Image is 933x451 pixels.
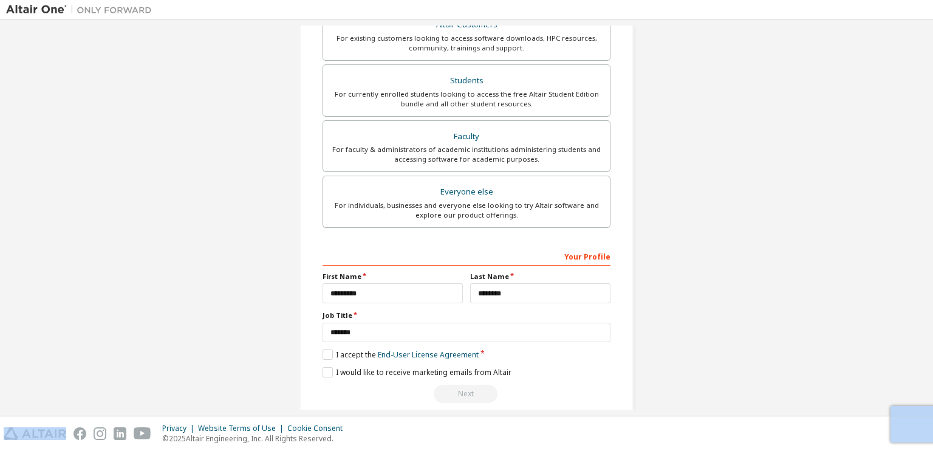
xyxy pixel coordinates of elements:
[378,349,479,360] a: End-User License Agreement
[73,427,86,440] img: facebook.svg
[114,427,126,440] img: linkedin.svg
[323,311,610,320] label: Job Title
[323,367,511,377] label: I would like to receive marketing emails from Altair
[330,201,603,220] div: For individuals, businesses and everyone else looking to try Altair software and explore our prod...
[330,33,603,53] div: For existing customers looking to access software downloads, HPC resources, community, trainings ...
[323,349,479,360] label: I accept the
[323,272,463,281] label: First Name
[323,246,610,266] div: Your Profile
[330,145,603,164] div: For faculty & administrators of academic institutions administering students and accessing softwa...
[198,424,287,433] div: Website Terms of Use
[330,184,603,201] div: Everyone else
[470,272,610,281] label: Last Name
[94,427,106,440] img: instagram.svg
[287,424,350,433] div: Cookie Consent
[6,4,158,16] img: Altair One
[330,72,603,89] div: Students
[323,385,610,403] div: Provide a valid email to continue
[330,89,603,109] div: For currently enrolled students looking to access the free Altair Student Edition bundle and all ...
[162,424,198,433] div: Privacy
[330,128,603,145] div: Faculty
[134,427,151,440] img: youtube.svg
[4,427,66,440] img: altair_logo.svg
[162,433,350,444] p: © 2025 Altair Engineering, Inc. All Rights Reserved.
